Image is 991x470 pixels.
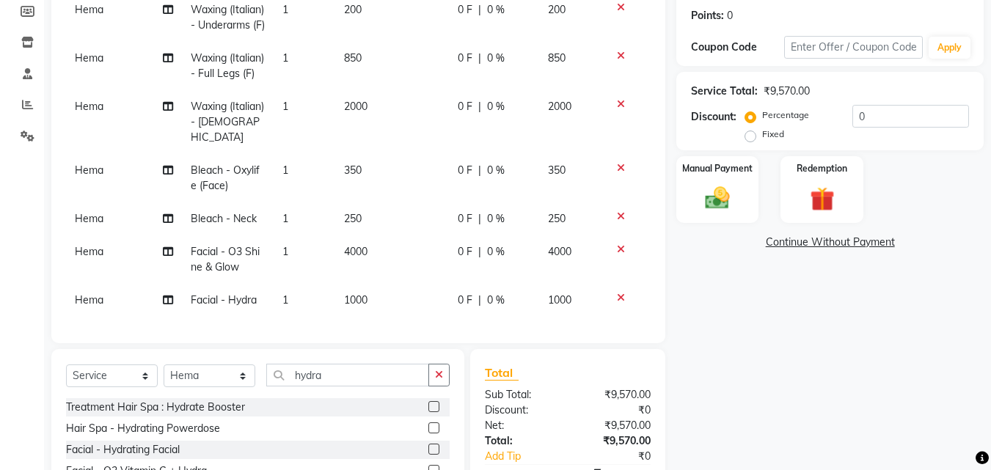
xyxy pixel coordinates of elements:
a: Add Tip [474,449,583,464]
span: 250 [344,212,362,225]
span: 4000 [344,245,367,258]
label: Redemption [797,162,847,175]
span: 850 [344,51,362,65]
span: 0 F [458,51,472,66]
span: 0 F [458,293,472,308]
div: Sub Total: [474,387,568,403]
label: Manual Payment [682,162,753,175]
span: | [478,51,481,66]
a: Continue Without Payment [679,235,981,250]
span: 0 % [487,51,505,66]
span: | [478,99,481,114]
span: | [478,244,481,260]
span: 0 F [458,211,472,227]
input: Search or Scan [266,364,429,386]
span: 1 [282,212,288,225]
span: Facial - O3 Shine & Glow [191,245,260,273]
span: 0 F [458,163,472,178]
label: Fixed [762,128,784,141]
div: Total: [474,433,568,449]
span: Waxing (Italian) - Underarms (F) [191,3,265,32]
span: 2000 [344,100,367,113]
span: 1 [282,100,288,113]
div: Service Total: [691,84,758,99]
span: 0 % [487,163,505,178]
span: 200 [548,3,566,16]
span: 0 % [487,244,505,260]
span: 0 % [487,293,505,308]
span: 0 F [458,2,472,18]
span: 1000 [548,293,571,306]
span: Facial - Hydra [191,293,257,306]
span: 0 F [458,99,472,114]
span: 350 [344,164,362,177]
span: 0 % [487,2,505,18]
span: Waxing (Italian) - [DEMOGRAPHIC_DATA] [191,100,264,144]
span: 1 [282,3,288,16]
div: ₹9,570.00 [568,387,662,403]
div: ₹0 [568,403,662,418]
span: Hema [75,3,103,16]
span: 1 [282,51,288,65]
span: | [478,163,481,178]
span: Hema [75,51,103,65]
span: 200 [344,3,362,16]
div: ₹9,570.00 [568,418,662,433]
label: Percentage [762,109,809,122]
div: Coupon Code [691,40,783,55]
img: _cash.svg [698,184,737,212]
span: 0 % [487,99,505,114]
span: | [478,211,481,227]
button: Apply [929,37,970,59]
span: Hema [75,245,103,258]
span: 350 [548,164,566,177]
span: Hema [75,100,103,113]
span: | [478,293,481,308]
div: Treatment Hair Spa : Hydrate Booster [66,400,245,415]
div: Discount: [474,403,568,418]
span: Bleach - Neck [191,212,257,225]
span: 1 [282,164,288,177]
div: Net: [474,418,568,433]
span: Bleach - Oxylife (Face) [191,164,260,192]
span: 1 [282,245,288,258]
span: 0 F [458,244,472,260]
span: Hema [75,212,103,225]
span: 4000 [548,245,571,258]
span: 250 [548,212,566,225]
span: 1000 [344,293,367,306]
span: Hema [75,164,103,177]
div: ₹9,570.00 [764,84,810,99]
img: _gift.svg [802,184,842,214]
span: 2000 [548,100,571,113]
span: Waxing (Italian) - Full Legs (F) [191,51,264,80]
span: | [478,2,481,18]
span: 850 [548,51,566,65]
span: Total [485,365,519,381]
span: Hema [75,293,103,306]
div: ₹9,570.00 [568,433,662,449]
div: 0 [727,8,733,23]
div: ₹0 [584,449,662,464]
span: 0 % [487,211,505,227]
div: Discount: [691,109,736,125]
div: Points: [691,8,724,23]
input: Enter Offer / Coupon Code [784,36,923,59]
span: 1 [282,293,288,306]
div: Facial - Hydrating Facial [66,442,180,458]
div: Hair Spa - Hydrating Powerdose [66,421,220,436]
